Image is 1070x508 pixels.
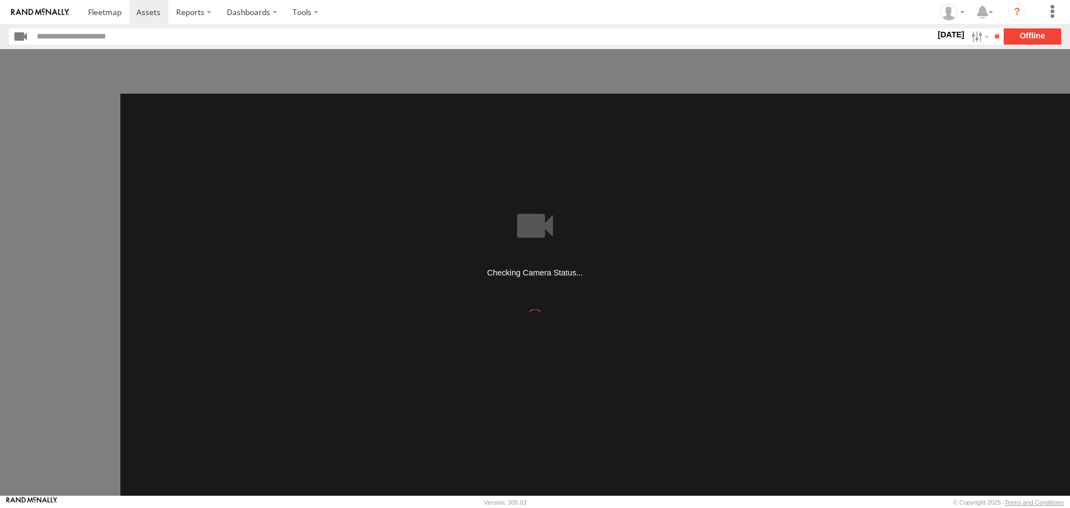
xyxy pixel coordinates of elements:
[936,4,969,21] div: Zachary Bradford
[484,499,527,506] div: Version: 305.03
[6,497,57,508] a: Visit our Website
[11,8,69,16] img: rand-logo.svg
[953,499,1064,506] div: © Copyright 2025 -
[967,28,991,45] label: Search Filter Options
[1005,499,1064,506] a: Terms and Conditions
[1008,3,1026,21] i: ?
[935,28,966,41] label: [DATE]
